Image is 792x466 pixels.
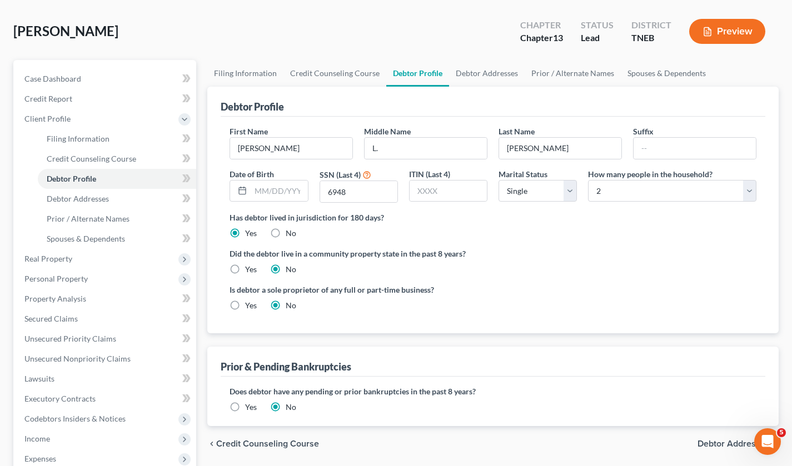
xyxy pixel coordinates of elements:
[520,19,563,32] div: Chapter
[16,89,196,109] a: Credit Report
[581,32,614,44] div: Lead
[689,19,765,44] button: Preview
[13,23,118,39] span: [PERSON_NAME]
[286,402,296,413] label: No
[24,94,72,103] span: Credit Report
[754,428,781,455] iframe: Intercom live chat
[633,126,654,137] label: Suffix
[38,149,196,169] a: Credit Counseling Course
[320,169,361,181] label: SSN (Last 4)
[24,294,86,303] span: Property Analysis
[16,309,196,329] a: Secured Claims
[24,274,88,283] span: Personal Property
[207,439,216,448] i: chevron_left
[251,181,307,202] input: MM/DD/YYYY
[230,284,487,295] label: Is debtor a sole proprietor of any full or part-time business?
[47,194,109,203] span: Debtor Addresses
[525,60,621,87] a: Prior / Alternate Names
[24,334,116,343] span: Unsecured Priority Claims
[631,19,671,32] div: District
[207,439,319,448] button: chevron_left Credit Counseling Course
[221,100,284,113] div: Debtor Profile
[320,181,397,202] input: XXXX
[364,126,411,137] label: Middle Name
[499,138,621,159] input: --
[38,129,196,149] a: Filing Information
[221,360,351,373] div: Prior & Pending Bankruptcies
[24,314,78,323] span: Secured Claims
[286,228,296,239] label: No
[286,264,296,275] label: No
[230,212,756,223] label: Has debtor lived in jurisdiction for 180 days?
[245,402,257,413] label: Yes
[581,19,614,32] div: Status
[499,168,547,180] label: Marital Status
[365,138,487,159] input: M.I
[24,434,50,443] span: Income
[38,229,196,249] a: Spouses & Dependents
[47,154,136,163] span: Credit Counseling Course
[24,254,72,263] span: Real Property
[216,439,319,448] span: Credit Counseling Course
[207,60,283,87] a: Filing Information
[520,32,563,44] div: Chapter
[553,32,563,43] span: 13
[16,69,196,89] a: Case Dashboard
[24,374,54,383] span: Lawsuits
[286,300,296,311] label: No
[16,389,196,409] a: Executory Contracts
[245,300,257,311] label: Yes
[409,168,450,180] label: ITIN (Last 4)
[16,289,196,309] a: Property Analysis
[634,138,756,159] input: --
[24,74,81,83] span: Case Dashboard
[410,181,487,202] input: XXXX
[230,385,756,397] label: Does debtor have any pending or prior bankruptcies in the past 8 years?
[631,32,671,44] div: TNEB
[698,439,779,448] button: Debtor Addresses chevron_right
[230,126,268,137] label: First Name
[47,214,129,223] span: Prior / Alternate Names
[386,60,449,87] a: Debtor Profile
[499,126,535,137] label: Last Name
[283,60,386,87] a: Credit Counseling Course
[588,168,713,180] label: How many people in the household?
[24,114,71,123] span: Client Profile
[621,60,713,87] a: Spouses & Dependents
[230,138,352,159] input: --
[16,329,196,349] a: Unsecured Priority Claims
[47,234,125,243] span: Spouses & Dependents
[777,428,786,437] span: 5
[24,414,126,423] span: Codebtors Insiders & Notices
[47,134,109,143] span: Filing Information
[245,264,257,275] label: Yes
[230,248,756,259] label: Did the debtor live in a community property state in the past 8 years?
[245,228,257,239] label: Yes
[698,439,770,448] span: Debtor Addresses
[38,169,196,189] a: Debtor Profile
[16,349,196,369] a: Unsecured Nonpriority Claims
[230,168,274,180] label: Date of Birth
[24,394,96,403] span: Executory Contracts
[24,354,131,363] span: Unsecured Nonpriority Claims
[449,60,525,87] a: Debtor Addresses
[16,369,196,389] a: Lawsuits
[38,189,196,209] a: Debtor Addresses
[24,454,56,463] span: Expenses
[47,174,96,183] span: Debtor Profile
[38,209,196,229] a: Prior / Alternate Names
